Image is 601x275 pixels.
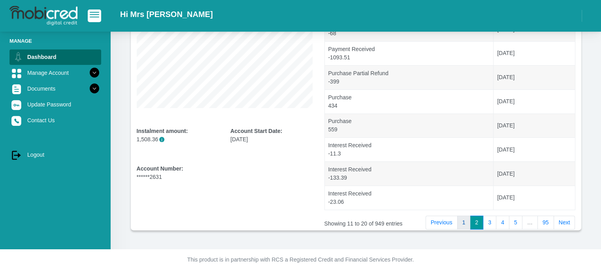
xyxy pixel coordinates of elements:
td: Purchase Partial Refund -399 [325,65,494,89]
a: Manage Account [9,65,101,80]
a: 2 [470,216,483,230]
div: Showing 11 to 20 of 949 entries [324,215,422,228]
td: Payment Received -1093.51 [325,41,494,65]
div: [DATE] [230,127,313,144]
td: Interest Received -23.06 [325,186,494,210]
b: Account Start Date: [230,128,282,134]
a: Next [554,216,575,230]
img: logo-mobicred.svg [9,6,77,26]
td: Interest Received -133.39 [325,161,494,186]
b: Account Number: [137,165,183,172]
a: 95 [537,216,554,230]
a: 1 [457,216,471,230]
td: [DATE] [494,161,575,186]
td: [DATE] [494,65,575,89]
td: [DATE] [494,137,575,161]
a: Update Password [9,97,101,112]
td: Purchase 559 [325,114,494,138]
span: i [159,137,164,142]
a: Documents [9,81,101,96]
h2: Hi Mrs [PERSON_NAME] [120,9,213,19]
td: Purchase 434 [325,89,494,114]
a: Logout [9,147,101,162]
a: 3 [483,216,496,230]
a: 5 [509,216,522,230]
a: Contact Us [9,113,101,128]
p: This product is in partnership with RCS a Registered Credit and Financial Services Provider. [81,256,520,264]
a: Previous [426,216,458,230]
td: [DATE] [494,114,575,138]
td: [DATE] [494,41,575,65]
td: [DATE] [494,89,575,114]
a: Dashboard [9,49,101,64]
td: Interest Received -11.3 [325,137,494,161]
td: [DATE] [494,186,575,210]
p: 1,508.36 [137,135,219,144]
b: Instalment amount: [137,128,188,134]
li: Manage [9,37,101,45]
a: 4 [496,216,509,230]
